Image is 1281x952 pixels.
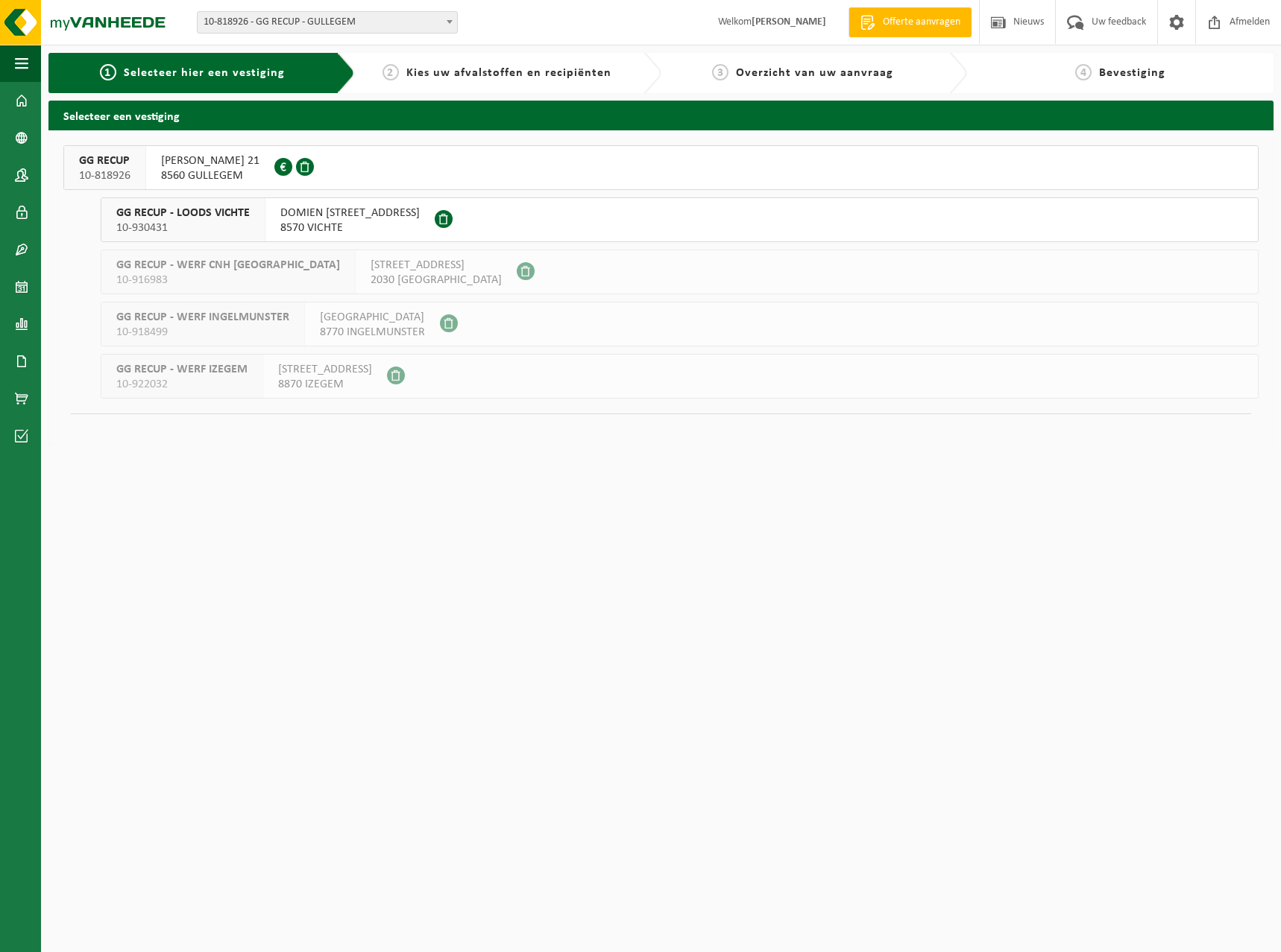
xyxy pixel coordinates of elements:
span: Selecteer hier een vestiging [124,67,285,79]
span: 10-922032 [116,377,248,392]
span: 3 [712,64,728,80]
span: [STREET_ADDRESS] [371,258,502,273]
span: 10-916983 [116,273,340,288]
button: GG RECUP 10-818926 [PERSON_NAME] 218560 GULLEGEM [63,145,1259,190]
span: 2 [383,64,399,80]
span: Offerte aanvragen [879,15,964,30]
span: [STREET_ADDRESS] [278,362,372,377]
span: 8570 VICHTE [280,220,420,235]
span: 10-818926 - GG RECUP - GULLEGEM [197,11,458,34]
span: GG RECUP - WERF IZEGEM [116,362,248,377]
span: GG RECUP - WERF INGELMUNSTER [116,310,289,325]
span: 10-918499 [116,325,289,340]
span: [PERSON_NAME] 21 [161,153,259,168]
span: 10-818926 - GG RECUP - GULLEGEM [198,12,457,33]
a: Offerte aanvragen [849,7,972,37]
span: 10-930431 [116,220,250,235]
button: GG RECUP - LOODS VICHTE 10-930431 DOMIEN [STREET_ADDRESS]8570 VICHTE [101,197,1259,242]
h2: Selecteer een vestiging [48,101,1274,130]
span: 10-818926 [79,168,130,183]
span: [GEOGRAPHIC_DATA] [320,310,425,325]
span: 1 [100,64,116,80]
span: Bevestiging [1099,67,1165,79]
strong: [PERSON_NAME] [752,16,826,28]
span: 8560 GULLEGEM [161,168,259,183]
span: 8870 IZEGEM [278,377,372,392]
span: GG RECUP [79,153,130,168]
span: Overzicht van uw aanvraag [736,67,893,79]
span: 4 [1075,64,1092,80]
span: 8770 INGELMUNSTER [320,325,425,340]
span: GG RECUP - LOODS VICHTE [116,206,250,220]
span: 2030 [GEOGRAPHIC_DATA] [371,273,502,288]
span: GG RECUP - WERF CNH [GEOGRAPHIC_DATA] [116,258,340,273]
span: DOMIEN [STREET_ADDRESS] [280,206,420,220]
span: Kies uw afvalstoffen en recipiënten [406,67,611,79]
